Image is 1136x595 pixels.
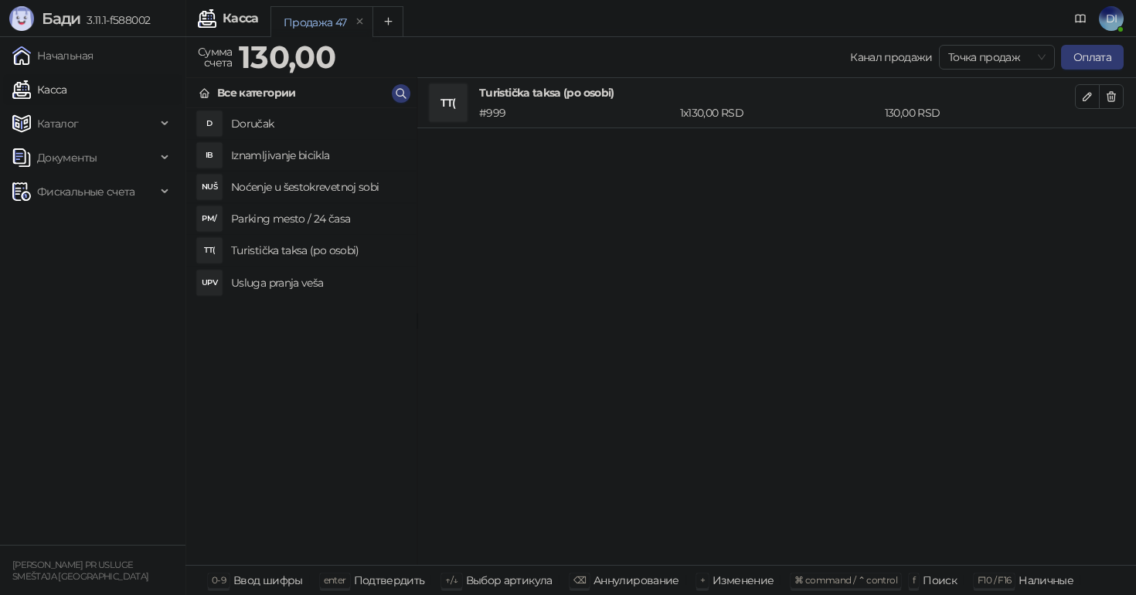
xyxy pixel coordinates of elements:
div: # 999 [476,104,677,121]
strong: 130,00 [239,38,335,76]
span: F10 / F16 [978,574,1011,586]
div: Наличные [1019,570,1073,590]
div: Изменение [713,570,774,590]
div: D [197,111,222,136]
span: Точка продаж [948,46,1046,69]
div: Ввод шифры [233,570,303,590]
div: Подтвердить [354,570,425,590]
h4: Doručak [231,111,404,136]
a: Документация [1068,6,1093,31]
span: Фискальные счета [37,176,135,207]
span: 0-9 [212,574,226,586]
button: Add tab [372,6,403,37]
span: enter [324,574,346,586]
a: Касса [12,74,67,105]
div: Все категории [217,84,296,101]
div: Поиск [923,570,957,590]
div: NUŠ [197,175,222,199]
h4: Parking mesto / 24 časa [231,206,404,231]
span: Документы [37,142,97,173]
span: 3.11.1-f588002 [80,13,150,27]
div: Выбор артикула [466,570,553,590]
a: Начальная [12,40,93,71]
div: PM/ [197,206,222,231]
small: [PERSON_NAME] PR USLUGE SMEŠTAJA [GEOGRAPHIC_DATA] [12,559,148,582]
span: ⌘ command / ⌃ control [794,574,897,586]
span: Бади [42,9,80,28]
span: ↑/↓ [445,574,457,586]
div: Продажа 47 [284,14,347,31]
div: 130,00 RSD [882,104,1078,121]
div: IB [197,143,222,168]
h4: Turistička taksa (po osobi) [231,238,404,263]
div: grid [186,108,417,565]
span: f [913,574,915,586]
h4: Iznamljivanje bicikla [231,143,404,168]
div: TT( [430,84,467,121]
div: Сумма счета [195,42,236,73]
img: Logo [9,6,34,31]
h4: Usluga pranja veša [231,270,404,295]
span: + [700,574,705,586]
h4: Noćenje u šestokrevetnoj sobi [231,175,404,199]
div: Канал продажи [850,49,933,66]
span: Каталог [37,108,79,139]
div: Касса [223,12,259,25]
span: DI [1099,6,1124,31]
div: UPV [197,270,222,295]
div: 1 x 130,00 RSD [677,104,882,121]
button: remove [350,15,370,29]
div: TT( [197,238,222,263]
div: Аннулирование [594,570,679,590]
h4: Turistička taksa (po osobi) [479,84,1075,101]
span: ⌫ [573,574,586,586]
button: Оплата [1061,45,1124,70]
